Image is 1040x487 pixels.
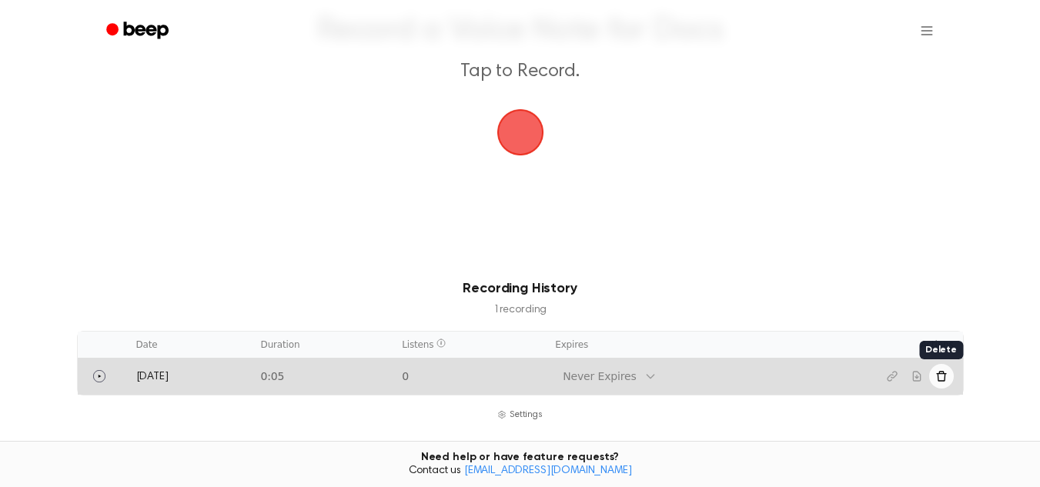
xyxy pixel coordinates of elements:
[497,408,543,422] button: Settings
[102,279,939,299] h3: Recording History
[127,332,252,358] th: Date
[546,332,839,358] th: Expires
[136,372,169,382] span: [DATE]
[393,332,546,358] th: Listens
[9,465,1031,479] span: Contact us
[102,302,939,319] p: 1 recording
[225,59,816,85] p: Tap to Record.
[908,12,945,49] button: Open menu
[929,364,954,389] button: Delete recording
[436,339,446,348] span: Listen count reflects other listeners and records at most one play per listener per hour. It excl...
[510,408,543,422] span: Settings
[393,358,546,395] td: 0
[497,109,543,155] button: Beep Logo
[464,465,632,476] a: [EMAIL_ADDRESS][DOMAIN_NAME]
[905,364,929,389] button: Download recording
[252,332,393,358] th: Duration
[252,358,393,395] td: 0:05
[87,364,112,389] button: Play
[563,369,636,385] div: Never Expires
[880,364,905,389] button: Copy link
[95,16,182,46] a: Beep
[840,332,963,358] th: Actions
